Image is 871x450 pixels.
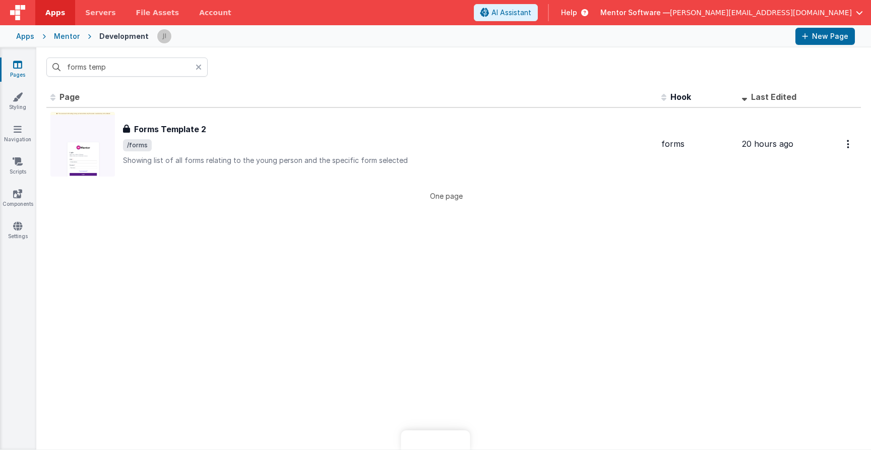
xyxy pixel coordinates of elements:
button: Mentor Software — [PERSON_NAME][EMAIL_ADDRESS][DOMAIN_NAME] [600,8,863,18]
span: [PERSON_NAME][EMAIL_ADDRESS][DOMAIN_NAME] [670,8,852,18]
span: 20 hours ago [742,139,793,149]
div: Mentor [54,31,80,41]
span: Mentor Software — [600,8,670,18]
div: forms [661,138,734,150]
span: Servers [85,8,115,18]
span: Last Edited [751,92,796,102]
div: Apps [16,31,34,41]
p: Showing list of all forms relating to the young person and the specific form selected [123,155,653,165]
span: /forms [123,139,152,151]
span: File Assets [136,8,179,18]
img: 6c3d48e323fef8557f0b76cc516e01c7 [157,29,171,43]
button: New Page [795,28,855,45]
div: Development [99,31,149,41]
button: AI Assistant [474,4,538,21]
span: Help [561,8,577,18]
p: One page [46,191,846,201]
span: Apps [45,8,65,18]
span: Hook [670,92,691,102]
span: Page [59,92,80,102]
button: Options [841,134,857,154]
h3: Forms Template 2 [134,123,206,135]
input: Search pages, id's ... [46,58,208,77]
span: AI Assistant [491,8,531,18]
